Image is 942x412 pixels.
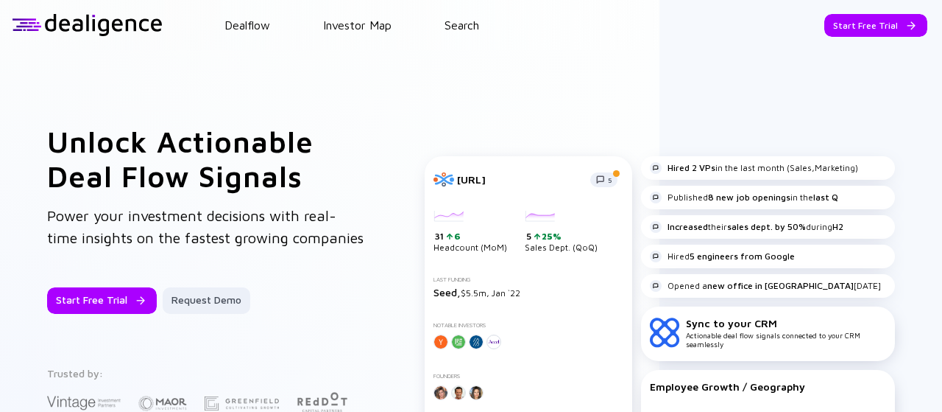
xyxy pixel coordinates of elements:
[47,124,366,193] h1: Unlock Actionable Deal Flow Signals
[824,14,927,37] button: Start Free Trial
[205,397,279,411] img: Greenfield Partners
[540,231,562,242] div: 25%
[433,286,461,298] span: Seed,
[650,251,795,262] div: Hired
[650,380,886,393] div: Employee Growth / Geography
[323,18,392,32] a: Investor Map
[433,286,623,298] div: $5.5m, Jan `22
[650,221,843,233] div: their during
[526,231,598,242] div: 5
[445,18,479,32] a: Search
[457,173,581,186] div: [URL]
[708,192,790,203] strong: 8 new job openings
[453,231,461,242] div: 6
[686,317,886,349] div: Actionable deal flow signals connected to your CRM seamlessly
[707,280,854,291] strong: new office in [GEOGRAPHIC_DATA]
[224,18,270,32] a: Dealflow
[47,367,363,380] div: Trusted by:
[690,251,795,262] strong: 5 engineers from Google
[686,317,886,329] div: Sync to your CRM
[667,221,708,232] strong: Increased
[525,211,598,254] div: Sales Dept. (QoQ)
[435,231,507,242] div: 31
[163,287,250,314] button: Request Demo
[47,287,157,314] button: Start Free Trial
[832,221,843,232] strong: H2
[47,207,364,246] span: Power your investment decisions with real-time insights on the fastest growing companies
[433,211,507,254] div: Headcount (MoM)
[433,276,623,283] div: Last Funding
[667,162,715,173] strong: Hired 2 VPs
[47,394,121,411] img: Vintage Investment Partners
[727,221,806,232] strong: sales dept. by 50%
[433,322,623,329] div: Notable Investors
[650,280,881,292] div: Opened a [DATE]
[650,192,838,203] div: Published in the
[813,192,838,203] strong: last Q
[433,373,623,380] div: Founders
[650,162,858,174] div: in the last month (Sales,Marketing)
